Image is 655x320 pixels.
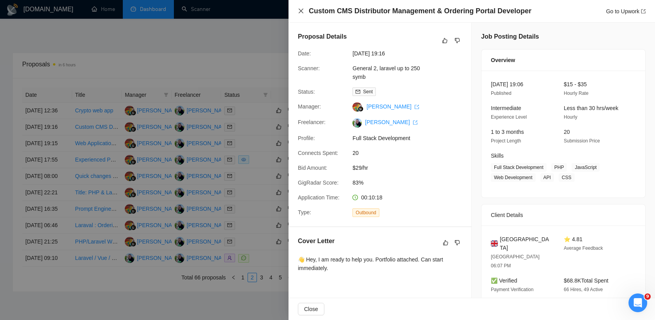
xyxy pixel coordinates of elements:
span: Web Development [491,173,536,182]
span: Intermediate [491,105,521,111]
span: 00:10:18 [361,194,382,201]
a: Go to Upworkexport [606,8,646,14]
h5: Proposal Details [298,32,347,41]
button: Close [298,8,304,14]
span: mail [356,89,360,94]
span: Overview [491,56,515,64]
div: Client Details [491,204,636,226]
span: CSS [559,173,575,182]
a: General 2, laravel up to 250 symb [352,65,420,80]
span: export [413,120,418,125]
button: like [440,36,450,45]
span: Hourly Rate [564,91,588,96]
span: JavaScript [572,163,600,172]
button: dislike [453,238,462,247]
span: close [298,8,304,14]
div: 👋 Hey, I am ready to help you. Portfolio attached. Can start immediately. [298,255,462,272]
span: Full Stack Development [491,163,547,172]
a: [PERSON_NAME] export [366,103,419,110]
span: Manager: [298,103,321,110]
button: like [441,238,450,247]
span: like [442,37,448,44]
span: 1 to 3 months [491,129,524,135]
span: Sent [363,89,373,94]
span: Published [491,91,512,96]
span: [DATE] 19:16 [352,49,469,58]
span: PHP [551,163,567,172]
span: ✅ Verified [491,277,517,284]
span: $15 - $35 [564,81,587,87]
span: [GEOGRAPHIC_DATA] 06:07 PM [491,254,540,268]
span: Scanner: [298,65,320,71]
span: 83% [352,178,469,187]
span: Freelancer: [298,119,326,125]
span: Submission Price [564,138,600,144]
span: Project Length [491,138,521,144]
h5: Job Posting Details [481,32,539,41]
iframe: Intercom live chat [628,293,647,312]
span: Close [304,305,318,313]
span: Payment Verification [491,287,533,292]
span: 66 Hires, 49 Active [564,287,603,292]
span: $68.8K Total Spent [564,277,608,284]
span: dislike [455,240,460,246]
span: Application Time: [298,194,340,201]
span: Type: [298,209,311,215]
span: Bid Amount: [298,165,327,171]
span: Profile: [298,135,315,141]
h4: Custom CMS Distributor Management & Ordering Portal Developer [309,6,531,16]
span: Skills [491,153,504,159]
span: Average Feedback [564,245,603,251]
span: Experience Level [491,114,527,120]
span: API [540,173,554,182]
span: ⭐ 4.81 [564,236,582,242]
span: GigRadar Score: [298,180,338,186]
span: Hourly [564,114,577,120]
img: gigradar-bm.png [358,106,363,112]
span: Connects Spent: [298,150,338,156]
span: Status: [298,89,315,95]
a: [PERSON_NAME] export [365,119,418,125]
span: export [641,9,646,14]
h5: Cover Letter [298,236,335,246]
button: Close [298,303,324,315]
span: 20 [564,129,570,135]
img: 🇬🇧 [491,239,498,248]
span: 20 [352,149,469,157]
span: like [443,240,448,246]
span: [DATE] 19:06 [491,81,523,87]
span: Full Stack Development [352,134,469,142]
span: Outbound [352,208,379,217]
span: export [414,105,419,109]
span: Date: [298,50,311,57]
span: [GEOGRAPHIC_DATA] [500,235,551,252]
img: c1wb4Avu8h9cNp1h_fzU5_O9FXAWCBY7M3KOGlKb5jvdE9PnBFOxb8A4I01Tw_BuMe [352,118,362,128]
span: $29/hr [352,164,469,172]
span: Less than 30 hrs/week [564,105,618,111]
span: 9 [644,293,651,300]
span: clock-circle [352,195,358,200]
span: dislike [455,37,460,44]
button: dislike [453,36,462,45]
